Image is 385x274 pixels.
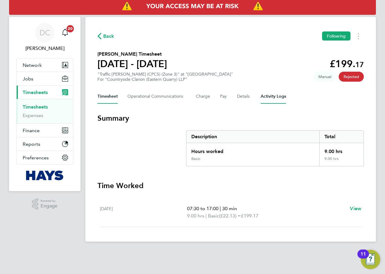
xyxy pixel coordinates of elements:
div: Basic [191,156,200,161]
div: 11 [360,254,366,262]
div: "Traffic [PERSON_NAME] (CPCS) (Zone 3)" at "[GEOGRAPHIC_DATA]" [97,72,233,82]
div: [DATE] [100,205,187,220]
button: Jobs [17,72,73,85]
h2: [PERSON_NAME] Timesheet [97,51,167,58]
a: 20 [59,23,71,42]
span: Back [103,33,114,40]
button: Details [237,89,251,104]
span: DC [40,29,50,37]
button: Preferences [17,151,73,164]
button: Timesheets Menu [353,31,364,41]
a: Timesheets [23,104,48,110]
img: hays-logo-retina.png [26,171,64,180]
span: View [350,206,361,211]
div: Description [186,131,319,143]
h3: Time Worked [97,181,364,191]
span: Jobs [23,76,33,82]
button: Timesheets [17,86,73,99]
app-decimal: £199. [330,58,364,70]
span: £199.17 [241,213,258,219]
span: Engage [41,204,58,209]
span: Network [23,62,42,68]
span: Finance [23,128,40,133]
section: Timesheet [97,113,364,227]
button: Activity Logs [261,89,286,104]
span: Preferences [23,155,49,161]
span: Powered by [41,198,58,204]
button: Network [17,58,73,72]
div: Hours worked [186,143,319,156]
nav: Main navigation [9,17,81,191]
h3: Summary [97,113,364,123]
span: Basic [208,212,219,220]
div: 9.00 hrs [319,143,364,156]
span: This timesheet has been rejected. [339,72,364,82]
span: This timesheet was manually created. [314,72,336,82]
span: Following [327,33,346,39]
span: Danielle Croombs [16,45,73,52]
h1: [DATE] - [DATE] [97,58,167,70]
button: Finance [17,124,73,137]
a: DC[PERSON_NAME] [16,23,73,52]
div: Summary [186,130,364,166]
span: Reports [23,141,40,147]
span: | [206,213,207,219]
span: | [220,206,221,211]
div: 9.00 hrs [319,156,364,166]
button: Reports [17,137,73,151]
div: Timesheets [17,99,73,123]
button: Timesheet [97,89,118,104]
a: Powered byEngage [32,198,58,210]
span: 20 [67,25,74,32]
button: Charge [196,89,210,104]
div: For "Countryside Clarion (Eastern Quarry) LLP" [97,77,233,82]
a: Expenses [23,113,43,118]
button: Back [97,32,114,40]
span: 17 [355,60,364,69]
button: Pay [220,89,227,104]
a: View [350,205,361,212]
span: 07:30 to 17:00 [187,206,219,211]
span: (£22.13) = [219,213,241,219]
a: Go to home page [16,171,73,180]
button: Following [322,31,350,41]
span: Timesheets [23,90,48,95]
span: 9.00 hrs [187,213,204,219]
span: 30 min [222,206,237,211]
button: Operational Communications [127,89,186,104]
div: Total [319,131,364,143]
button: Open Resource Center, 11 new notifications [361,250,380,269]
